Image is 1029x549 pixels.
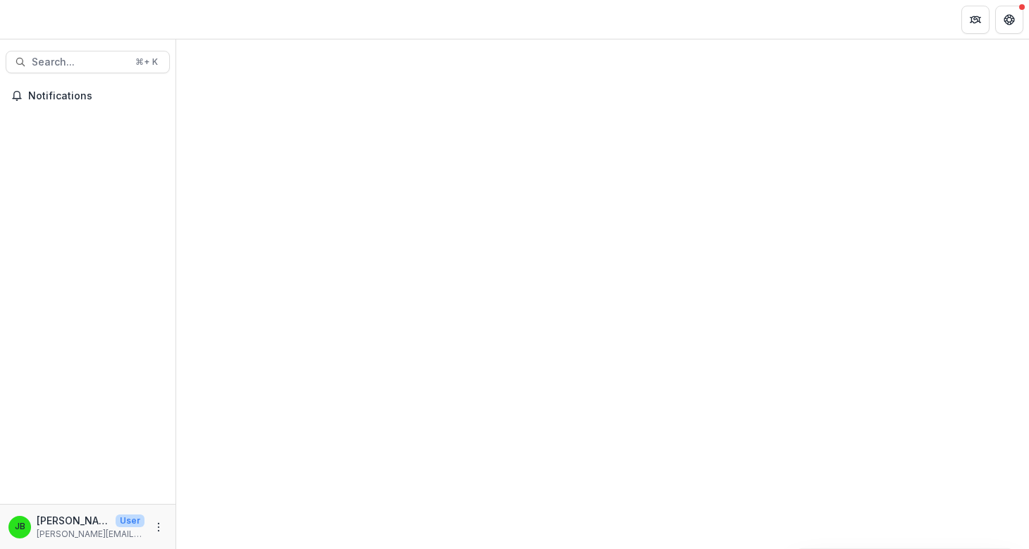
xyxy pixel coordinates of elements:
[995,6,1023,34] button: Get Help
[37,528,144,541] p: [PERSON_NAME][EMAIL_ADDRESS][PERSON_NAME][DOMAIN_NAME]
[116,514,144,527] p: User
[37,513,110,528] p: [PERSON_NAME]
[32,56,127,68] span: Search...
[28,90,164,102] span: Notifications
[150,519,167,536] button: More
[6,51,170,73] button: Search...
[6,85,170,107] button: Notifications
[15,522,25,531] div: Jennifer Bronson
[961,6,990,34] button: Partners
[133,54,161,70] div: ⌘ + K
[182,9,242,30] nav: breadcrumb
